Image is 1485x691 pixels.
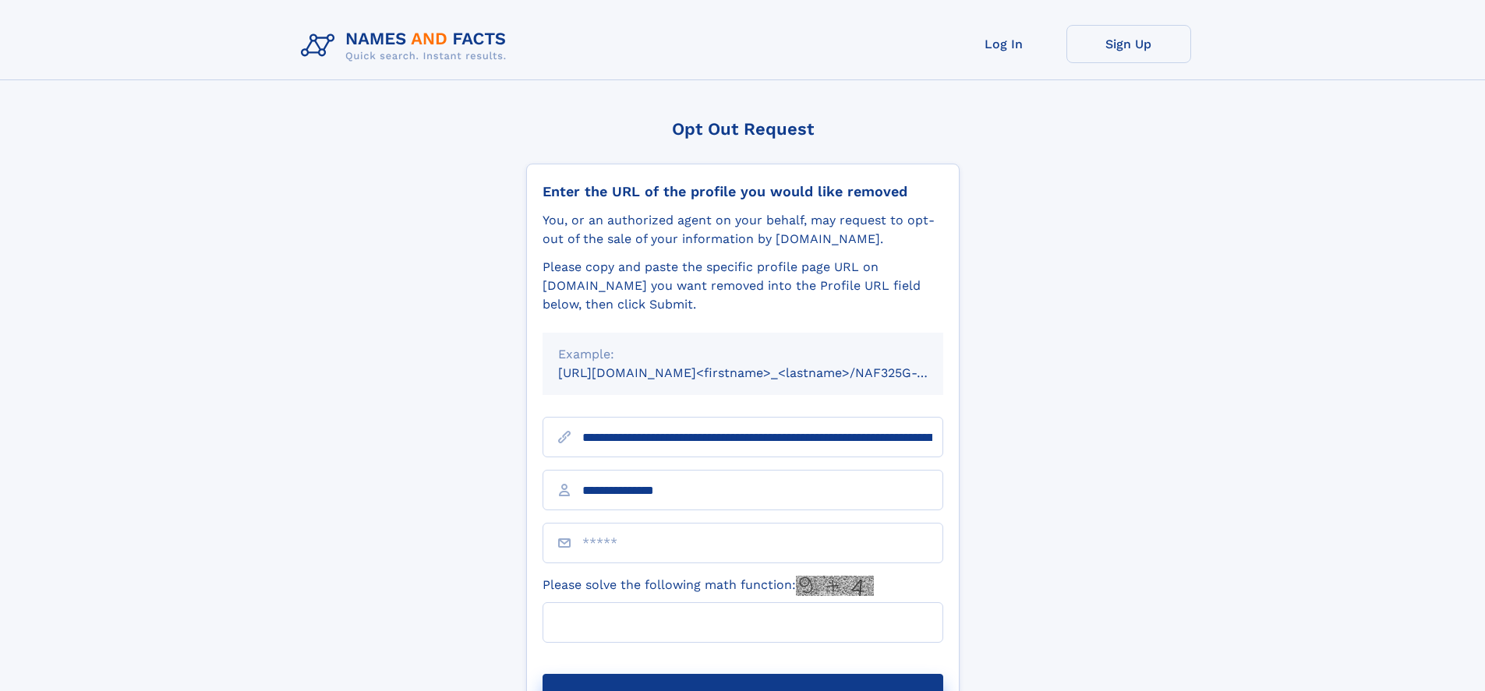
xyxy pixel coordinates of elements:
div: Example: [558,345,928,364]
div: You, or an authorized agent on your behalf, may request to opt-out of the sale of your informatio... [543,211,943,249]
a: Sign Up [1066,25,1191,63]
div: Opt Out Request [526,119,960,139]
div: Enter the URL of the profile you would like removed [543,183,943,200]
a: Log In [942,25,1066,63]
small: [URL][DOMAIN_NAME]<firstname>_<lastname>/NAF325G-xxxxxxxx [558,365,973,380]
div: Please copy and paste the specific profile page URL on [DOMAIN_NAME] you want removed into the Pr... [543,258,943,314]
label: Please solve the following math function: [543,576,874,596]
img: Logo Names and Facts [295,25,519,67]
